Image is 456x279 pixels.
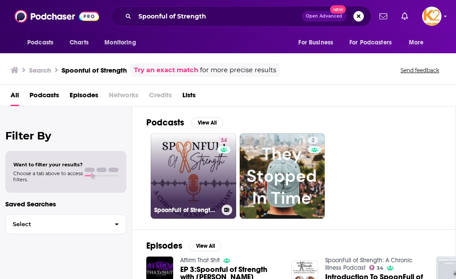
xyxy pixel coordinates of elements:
a: All [11,88,19,106]
h2: Podcasts [146,117,184,128]
a: SpoonFull of Strength: A Chronic Illness Podcast [325,257,412,272]
a: PodcastsView All [146,117,223,128]
button: open menu [403,34,435,51]
h3: SpoonFull of Strength: A Chronic Illness Podcast [154,206,218,214]
input: Search podcasts, credits, & more... [135,9,302,23]
a: 2 [308,137,318,144]
button: View All [191,117,223,128]
span: For Business [298,37,333,49]
button: Select [5,214,126,234]
h3: Search [29,66,51,74]
button: Send feedback [398,66,442,74]
span: 34 [221,136,227,145]
img: User Profile [422,7,441,26]
span: For Podcasters [349,37,392,49]
span: Monitoring [104,37,136,49]
span: 2 [311,136,315,145]
button: open menu [98,34,147,51]
h3: Spoonful of Strength [62,66,127,74]
a: EpisodesView All [146,240,221,251]
span: Networks [109,88,138,106]
span: New [330,5,346,14]
a: Show notifications dropdown [376,9,391,24]
div: Search podcasts, credits, & more... [111,6,371,26]
a: Show notifications dropdown [398,9,412,24]
button: Open AdvancedNew [302,11,346,22]
a: Affirm That Sh!t [180,257,220,264]
a: 34SpoonFull of Strength: A Chronic Illness Podcast [151,133,236,219]
span: Charts [70,37,89,49]
button: Show profile menu [422,7,441,26]
h2: Filter By [5,129,126,142]
p: Saved Searches [5,200,126,208]
span: Logged in as K2Krupp [422,7,441,26]
button: View All [189,241,221,251]
span: Want to filter your results? [13,162,83,168]
a: 34 [217,137,230,144]
span: Credits [149,88,172,106]
span: for more precise results [200,65,276,75]
a: Episodes [70,88,98,106]
a: 2 [240,133,325,219]
button: open menu [21,34,65,51]
span: Podcasts [27,37,53,49]
a: Podcasts [30,88,59,106]
span: Open Advanced [306,14,342,18]
span: Choose a tab above to access filters. [13,170,83,183]
img: Podchaser - Follow, Share and Rate Podcasts [15,8,99,25]
button: open menu [292,34,344,51]
a: Try an exact match [134,65,198,75]
span: Select [6,221,108,227]
a: Charts [64,34,94,51]
span: More [409,37,424,49]
button: open menu [344,34,404,51]
a: 34 [369,265,384,270]
span: 34 [377,266,383,270]
a: Lists [182,88,196,106]
h2: Episodes [146,240,182,251]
